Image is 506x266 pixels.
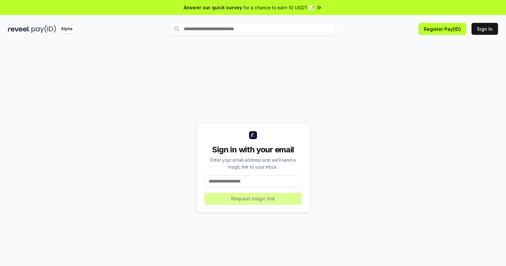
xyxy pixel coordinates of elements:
div: Enter your email address and we’ll send a magic link to your inbox. [204,156,302,170]
span: Answer our quick survey [184,4,242,11]
img: reveel_dark [8,25,30,33]
span: for a chance to earn 10 USDT 📝 [243,4,314,11]
div: Sign in with your email [204,144,302,155]
button: Register Pay(ID) [418,23,466,35]
img: logo_small [249,131,257,139]
button: Sign In [472,23,498,35]
img: pay_id [32,25,56,33]
div: Alpha [57,25,76,33]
